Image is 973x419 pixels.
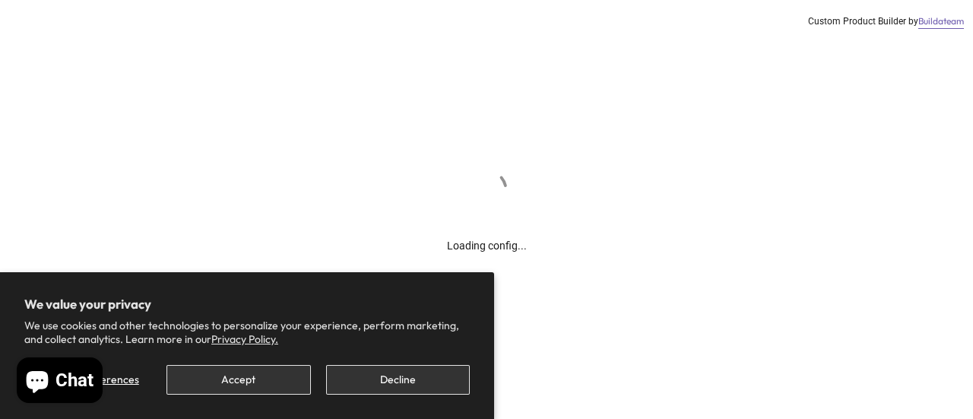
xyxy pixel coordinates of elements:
inbox-online-store-chat: Shopify online store chat [12,357,107,407]
button: Decline [326,365,470,395]
button: Accept [166,365,310,395]
a: Privacy Policy. [211,332,278,346]
p: We use cookies and other technologies to personalize your experience, perform marketing, and coll... [24,319,470,346]
div: Custom Product Builder by [808,15,964,28]
div: Loading config... [447,214,527,254]
a: Buildateam [918,15,964,28]
h2: We value your privacy [24,297,470,312]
